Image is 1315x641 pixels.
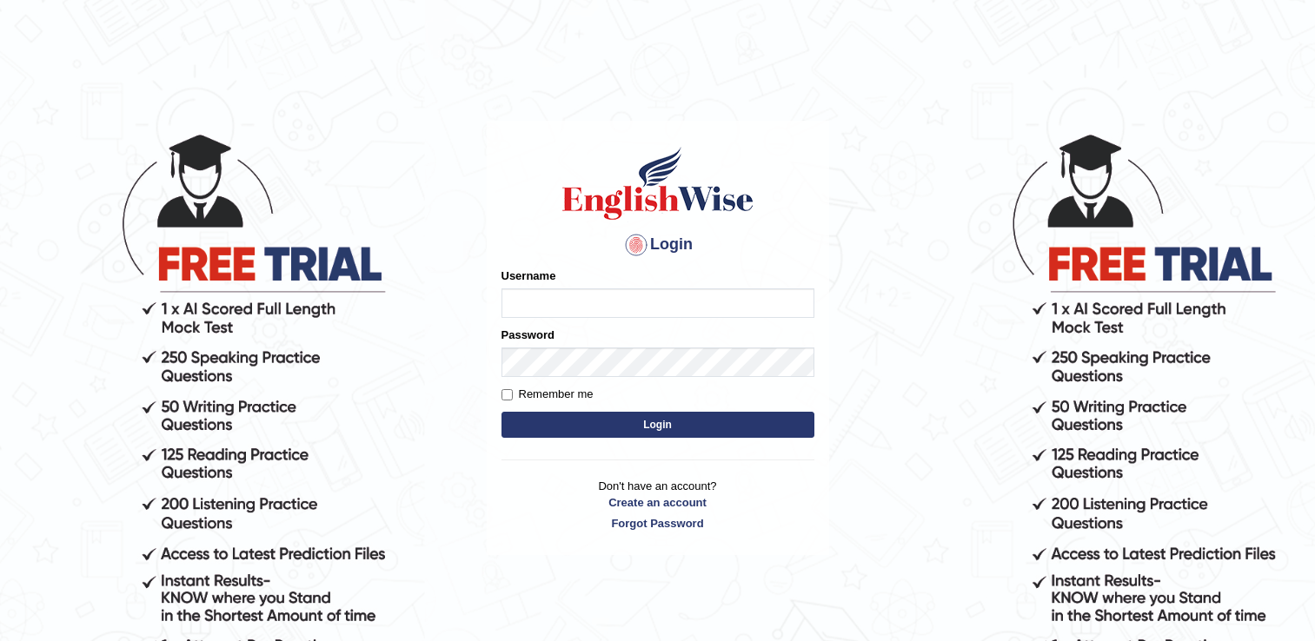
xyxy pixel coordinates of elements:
label: Remember me [501,386,594,403]
a: Create an account [501,494,814,511]
p: Don't have an account? [501,478,814,532]
a: Forgot Password [501,515,814,532]
label: Username [501,268,556,284]
button: Login [501,412,814,438]
h4: Login [501,231,814,259]
input: Remember me [501,389,513,400]
label: Password [501,327,555,343]
img: Logo of English Wise sign in for intelligent practice with AI [559,144,757,222]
